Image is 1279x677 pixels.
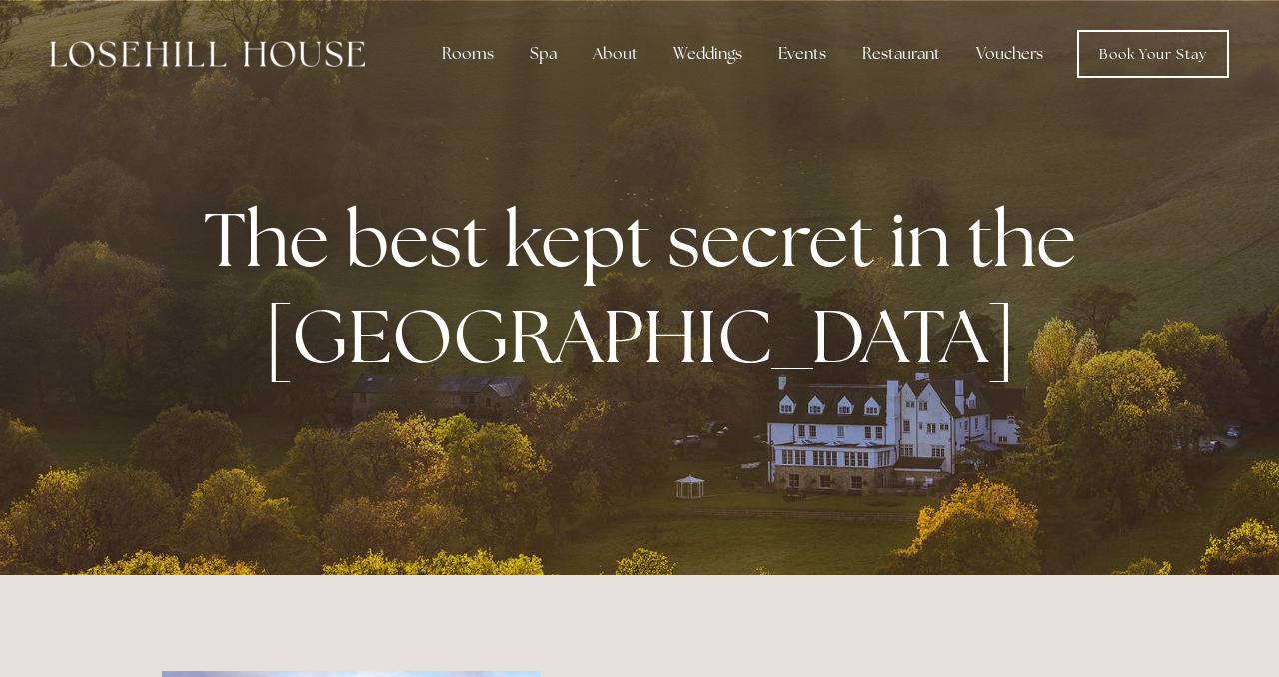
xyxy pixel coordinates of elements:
div: Restaurant [846,34,956,74]
div: Rooms [426,34,510,74]
div: About [577,34,653,74]
div: Spa [514,34,573,74]
div: Weddings [657,34,758,74]
div: Events [762,34,842,74]
img: Losehill House [50,41,365,67]
a: Vouchers [960,34,1059,74]
a: Book Your Stay [1077,30,1229,78]
strong: The best kept secret in the [GEOGRAPHIC_DATA] [204,190,1092,385]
